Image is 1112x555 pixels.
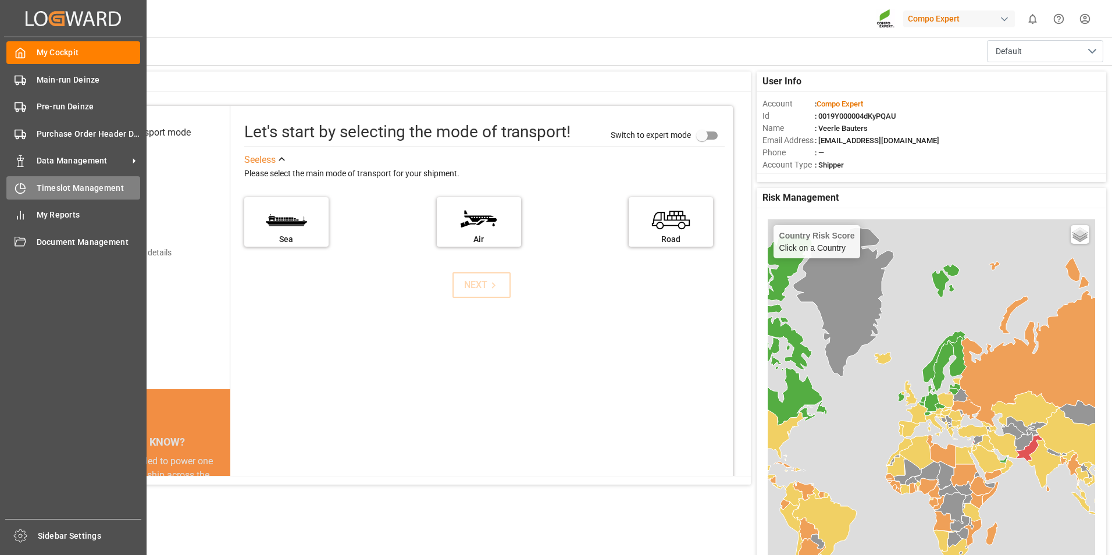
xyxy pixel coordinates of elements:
span: Id [762,110,815,122]
span: Risk Management [762,191,839,205]
div: Sea [250,233,323,246]
span: Main-run Deinze [37,74,141,86]
span: Document Management [37,236,141,248]
div: NEXT [464,278,500,292]
span: My Reports [37,209,141,221]
span: Compo Expert [817,99,863,108]
span: : [815,99,863,108]
a: Timeslot Management [6,176,140,199]
div: Compo Expert [903,10,1015,27]
span: Name [762,122,815,134]
span: : Shipper [815,161,844,169]
span: My Cockpit [37,47,141,59]
div: Please select the main mode of transport for your shipment. [244,167,725,181]
button: show 0 new notifications [1020,6,1046,32]
span: : — [815,148,824,157]
span: Account [762,98,815,110]
span: Purchase Order Header Deinze [37,128,141,140]
div: Click on a Country [779,231,855,252]
span: Phone [762,147,815,159]
span: Switch to expert mode [611,130,691,139]
div: Air [443,233,515,246]
h4: Country Risk Score [779,231,855,240]
a: Pre-run Deinze [6,95,140,118]
div: Road [635,233,707,246]
span: Timeslot Management [37,182,141,194]
button: next slide / item [214,454,230,552]
span: : [EMAIL_ADDRESS][DOMAIN_NAME] [815,136,939,145]
button: NEXT [452,272,511,298]
a: Main-run Deinze [6,68,140,91]
button: Help Center [1046,6,1072,32]
span: Sidebar Settings [38,530,142,542]
span: Email Address [762,134,815,147]
div: Add shipping details [99,247,172,259]
span: : Veerle Bauters [815,124,868,133]
span: : 0019Y000004dKyPQAU [815,112,896,120]
div: See less [244,153,276,167]
a: Layers [1071,225,1089,244]
div: Let's start by selecting the mode of transport! [244,120,571,144]
span: Data Management [37,155,129,167]
img: Screenshot%202023-09-29%20at%2010.02.21.png_1712312052.png [876,9,895,29]
span: Account Type [762,159,815,171]
span: User Info [762,74,801,88]
a: Purchase Order Header Deinze [6,122,140,145]
span: Default [996,45,1022,58]
span: Pre-run Deinze [37,101,141,113]
a: My Cockpit [6,41,140,64]
button: Compo Expert [903,8,1020,30]
button: open menu [987,40,1103,62]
